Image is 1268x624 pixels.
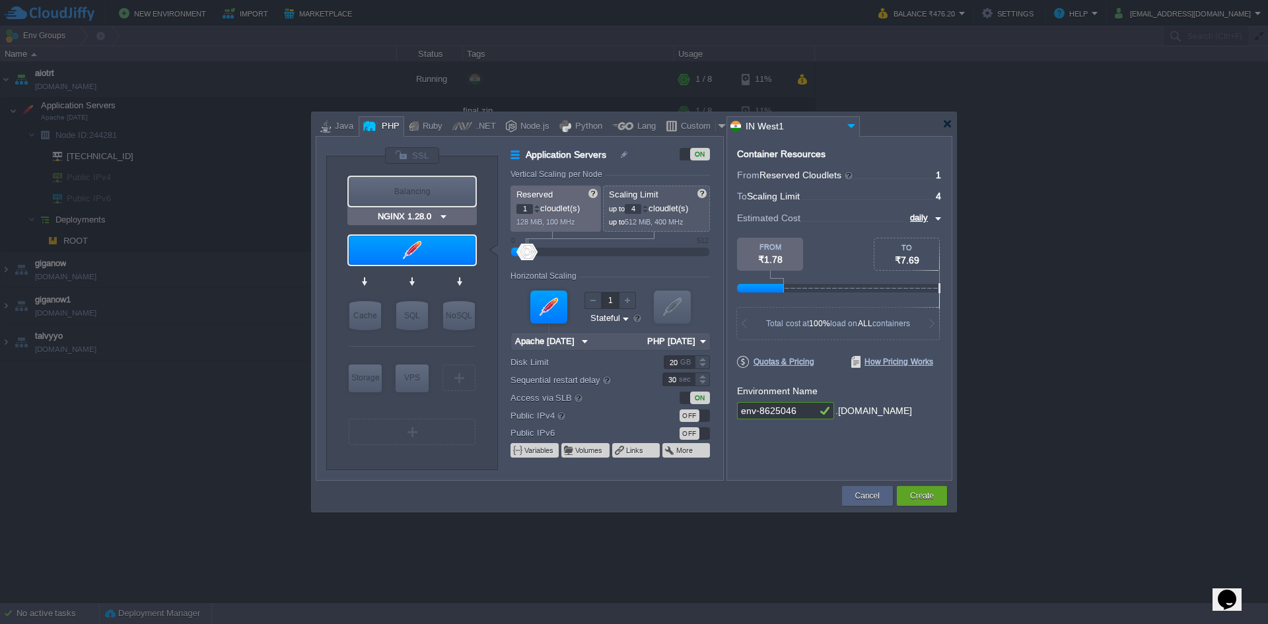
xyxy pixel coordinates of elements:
[680,356,693,368] div: GB
[680,427,699,440] div: OFF
[349,236,475,265] div: Application Servers
[626,445,645,456] button: Links
[511,271,580,281] div: Horizontal Scaling
[609,190,658,199] span: Scaling Limit
[625,218,684,226] span: 512 MiB, 400 MHz
[396,364,429,391] div: VPS
[1213,571,1255,611] iframe: chat widget
[677,117,715,137] div: Custom
[737,149,826,159] div: Container Resources
[609,205,625,213] span: up to
[349,419,475,445] div: Create New Layer
[511,426,645,440] label: Public IPv6
[737,191,747,201] span: To
[511,355,645,369] label: Disk Limit
[331,117,353,137] div: Java
[516,117,549,137] div: Node.js
[524,445,555,456] button: Variables
[511,390,645,405] label: Access via SLB
[737,211,800,225] span: Estimated Cost
[747,191,800,201] span: Scaling Limit
[609,218,625,226] span: up to
[443,301,475,330] div: NoSQL Databases
[349,177,475,206] div: Balancing
[633,117,656,137] div: Lang
[396,301,428,330] div: SQL
[575,445,604,456] button: Volumes
[835,402,912,420] div: .[DOMAIN_NAME]
[349,301,381,330] div: Cache
[680,409,699,422] div: OFF
[697,236,709,244] div: 512
[759,170,854,180] span: Reserved Cloudlets
[443,301,475,330] div: NoSQL
[511,408,645,423] label: Public IPv4
[349,364,382,392] div: Storage Containers
[442,364,475,391] div: Create New Layer
[737,170,759,180] span: From
[874,244,939,252] div: TO
[676,445,694,456] button: More
[511,236,515,244] div: 0
[378,117,400,137] div: PHP
[516,218,575,226] span: 128 MiB, 100 MHz
[472,117,496,137] div: .NET
[516,190,553,199] span: Reserved
[349,364,382,391] div: Storage
[851,356,933,368] span: How Pricing Works
[609,200,705,214] p: cloudlet(s)
[910,489,934,503] button: Create
[511,170,606,179] div: Vertical Scaling per Node
[855,489,880,503] button: Cancel
[679,373,693,386] div: sec
[936,170,941,180] span: 1
[511,372,645,387] label: Sequential restart delay
[690,148,710,160] div: ON
[737,386,818,396] label: Environment Name
[396,364,429,392] div: Elastic VPS
[571,117,602,137] div: Python
[936,191,941,201] span: 4
[349,177,475,206] div: Load Balancer
[737,243,803,251] div: FROM
[419,117,442,137] div: Ruby
[737,356,814,368] span: Quotas & Pricing
[895,255,919,265] span: ₹7.69
[690,392,710,404] div: ON
[516,200,596,214] p: cloudlet(s)
[758,254,783,265] span: ₹1.78
[396,301,428,330] div: SQL Databases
